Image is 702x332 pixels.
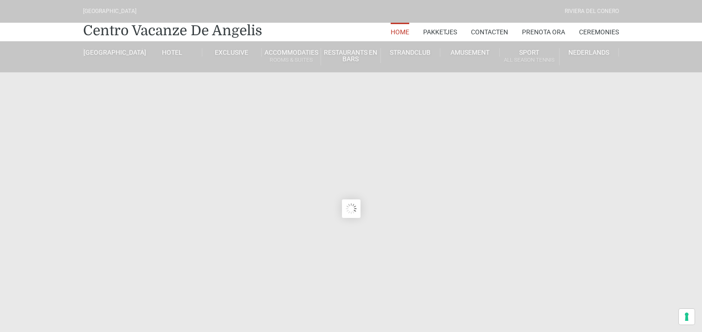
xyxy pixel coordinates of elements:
[440,48,500,57] a: Amusement
[565,7,619,16] div: Riviera Del Conero
[381,48,440,57] a: Strandclub
[142,48,202,57] a: Hotel
[83,48,142,57] a: [GEOGRAPHIC_DATA]
[568,49,609,56] span: Nederlands
[471,23,508,41] a: Contacten
[262,56,321,64] small: Rooms & Suites
[579,23,619,41] a: Ceremonies
[522,23,565,41] a: Prenota Ora
[83,21,262,40] a: Centro Vacanze De Angelis
[391,23,409,41] a: Home
[262,48,321,65] a: AccommodatiesRooms & Suites
[321,48,380,63] a: Restaurants en bars
[423,23,457,41] a: Pakketjes
[500,56,559,64] small: All Season Tennis
[560,48,619,57] a: Nederlands
[679,309,695,325] button: Le tue preferenze relative al consenso per le tecnologie di tracciamento
[500,48,559,65] a: SportAll Season Tennis
[83,7,136,16] div: [GEOGRAPHIC_DATA]
[202,48,262,57] a: Exclusive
